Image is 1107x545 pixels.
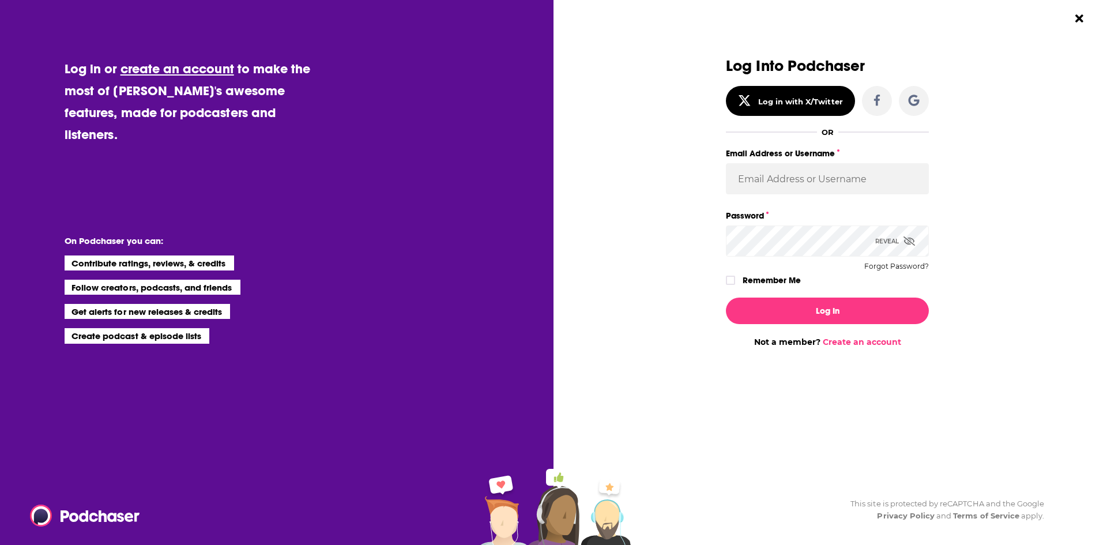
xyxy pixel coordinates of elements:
[65,328,209,343] li: Create podcast & episode lists
[65,235,295,246] li: On Podchaser you can:
[864,262,929,270] button: Forgot Password?
[726,337,929,347] div: Not a member?
[953,511,1019,520] a: Terms of Service
[841,498,1044,522] div: This site is protected by reCAPTCHA and the Google and apply.
[726,298,929,324] button: Log In
[726,208,929,223] label: Password
[121,61,234,77] a: create an account
[875,225,915,257] div: Reveal
[65,255,234,270] li: Contribute ratings, reviews, & credits
[726,86,855,116] button: Log in with X/Twitter
[823,337,901,347] a: Create an account
[726,58,929,74] h3: Log Into Podchaser
[758,97,843,106] div: Log in with X/Twitter
[30,505,141,527] img: Podchaser - Follow, Share and Rate Podcasts
[822,127,834,137] div: OR
[65,280,240,295] li: Follow creators, podcasts, and friends
[30,505,131,527] a: Podchaser - Follow, Share and Rate Podcasts
[65,304,230,319] li: Get alerts for new releases & credits
[726,163,929,194] input: Email Address or Username
[726,146,929,161] label: Email Address or Username
[1068,7,1090,29] button: Close Button
[877,511,935,520] a: Privacy Policy
[743,273,801,288] label: Remember Me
